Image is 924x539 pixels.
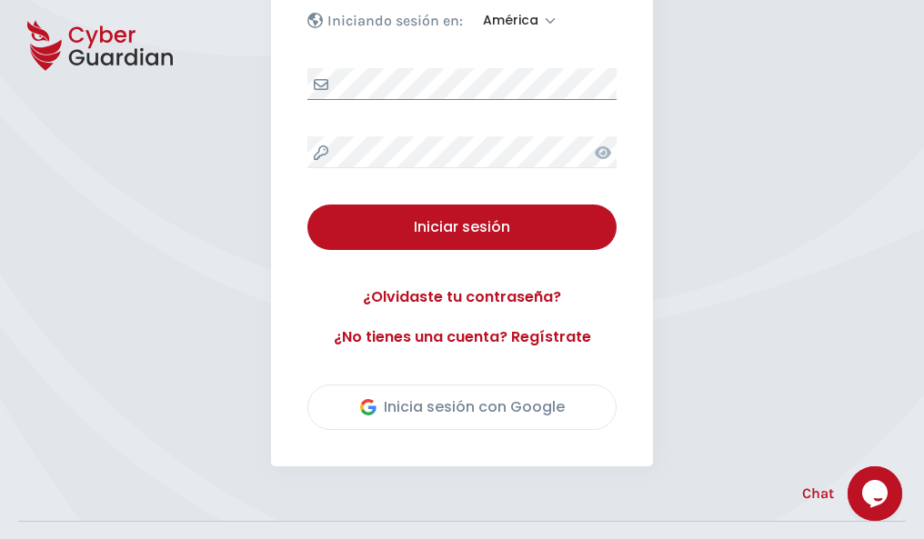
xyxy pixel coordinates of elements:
button: Inicia sesión con Google [307,384,617,430]
button: Iniciar sesión [307,205,617,250]
span: Chat [802,483,834,504]
a: ¿Olvidaste tu contraseña? [307,286,617,308]
div: Iniciar sesión [321,216,603,238]
div: Inicia sesión con Google [360,396,565,418]
iframe: chat widget [848,466,906,521]
a: ¿No tienes una cuenta? Regístrate [307,326,617,348]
